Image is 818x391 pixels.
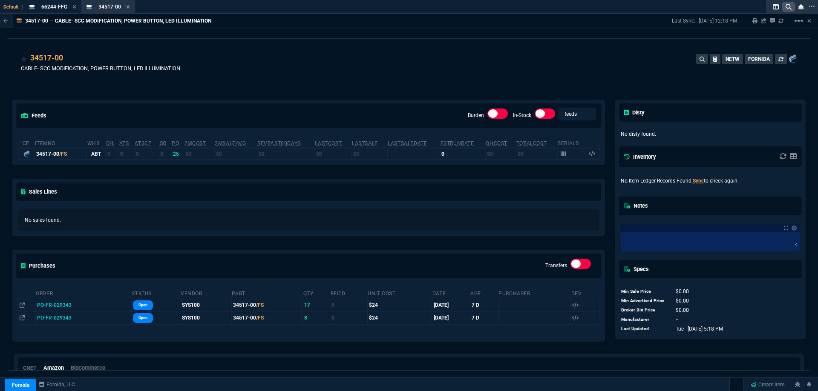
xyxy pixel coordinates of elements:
[119,140,129,146] abbr: Total units in inventory => minus on SO => plus on PO
[624,108,644,117] h5: Disty
[516,140,547,146] abbr: Total Cost of Units on Hand
[138,302,147,308] p: Open
[809,3,815,11] nx-icon: Open New Tab
[621,315,668,324] td: Manufacturer
[621,296,724,305] tr: undefined
[23,365,37,371] h6: CNET
[303,287,330,299] th: Qty
[215,140,246,146] abbr: Avg Sale from SO invoices for 2 months
[621,296,668,305] td: Min Advertised Price
[106,140,114,146] abbr: Total units in inventory.
[498,287,571,299] th: Purchaser
[486,140,507,146] abbr: Avg Cost of Inventory on-hand
[30,52,63,63] a: 34517-00
[25,216,593,224] p: No sales found.
[171,148,184,159] td: 25
[516,148,557,159] td: $0
[21,111,46,120] h5: feeds
[624,202,648,210] h5: Notes
[769,2,782,12] nx-icon: Split Panels
[440,148,486,159] td: 0
[180,287,231,299] th: Vendor
[20,315,25,321] nx-icon: Open In Opposite Panel
[21,52,27,64] div: Add to Watchlist
[621,287,668,296] td: Min Sale Price
[231,311,302,324] td: 34517-00
[87,137,106,149] th: WHS
[513,112,531,118] label: In-Stock
[256,302,264,308] span: /FS
[672,17,699,24] p: Last Sync:
[37,315,72,321] span: PO-FR-029343
[98,4,121,10] span: 34517-00
[36,150,85,158] div: 34517-00
[468,112,484,118] label: Burden
[367,287,432,299] th: Unit Cost
[138,314,147,321] p: Open
[214,148,257,159] td: $0
[621,130,801,138] p: No disty found.
[487,108,508,122] div: Burden
[621,324,668,334] td: Last Updated
[330,311,368,324] td: 0
[782,2,795,12] nx-icon: Search
[184,140,206,146] abbr: Avg cost of all PO invoices for 2 months
[545,263,567,268] label: Transfers
[330,299,368,311] td: 0
[315,140,342,146] abbr: The last purchase cost from PO Order
[41,4,67,10] span: 66244-FFG
[314,148,351,159] td: $0
[180,311,231,324] td: SYS100
[470,299,498,311] td: 7 D
[59,151,67,157] span: /FS
[570,259,591,272] div: Transfers
[621,305,668,315] td: Broker Bin Price
[432,311,470,324] td: [DATE]
[699,17,737,24] p: [DATE] 12:18 PM
[135,140,152,146] abbr: ATS with all companies combined
[303,311,330,324] td: 8
[134,148,159,159] td: 0
[470,287,498,299] th: Age
[160,140,167,146] abbr: Total units on open Sales Orders
[621,287,724,296] tr: undefined
[432,287,470,299] th: Date
[231,299,302,311] td: 34517-00
[624,265,649,273] h5: Specs
[747,378,788,391] a: Create Item
[180,299,231,311] td: SYS100
[676,298,689,304] span: 0
[36,381,78,388] a: msbcCompanyName
[22,137,35,149] th: cp
[676,307,689,313] span: 0
[795,2,807,12] nx-icon: Close Workbench
[37,314,130,322] nx-fornida-value: PO-FR-029343
[184,148,214,159] td: $0
[722,54,743,64] button: NETW
[621,324,724,334] tr: undefined
[71,365,105,371] h6: BigCommerce
[25,17,211,24] p: 34517-00 -- CABLE- SCC MODIFICATION, POWER BUTTON, LED ILLUMINATION
[3,4,23,10] span: Default
[35,137,86,149] th: ItemNo
[37,301,130,309] nx-fornida-value: PO-FR-029343
[106,148,119,159] td: 0
[621,315,724,324] tr: undefined
[693,178,704,184] a: Sync
[676,288,689,294] span: 0
[126,4,130,11] nx-icon: Close Tab
[172,140,179,146] abbr: Total units on open Purchase Orders
[351,148,387,159] td: $0
[367,299,432,311] td: $24
[72,4,76,11] nx-icon: Close Tab
[388,140,427,146] abbr: The date of the last SO Inv price. No time limit. (ignore zeros)
[367,311,432,324] td: $24
[352,140,378,146] abbr: The last SO Inv price. No time limit. (ignore zeros)
[119,148,135,159] td: 0
[21,262,55,270] h5: Purchases
[257,140,301,146] abbr: Total revenue past 60 days
[621,305,724,315] tr: undefined
[3,18,8,24] nx-icon: Back to Table
[485,148,516,159] td: $0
